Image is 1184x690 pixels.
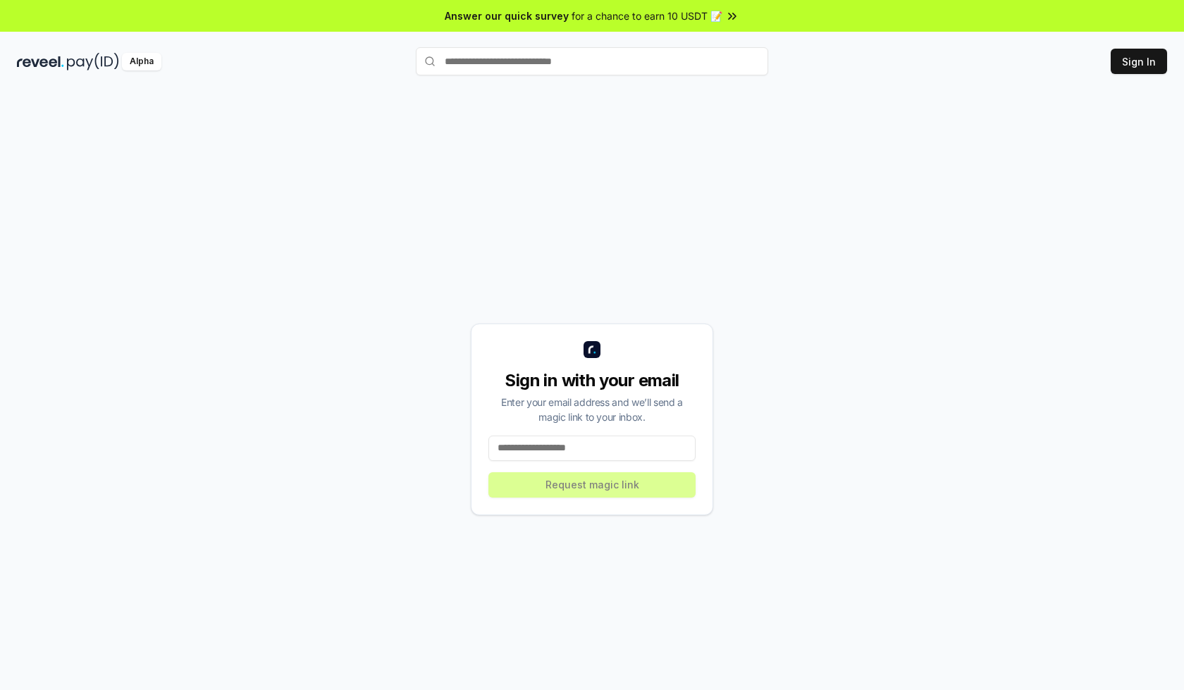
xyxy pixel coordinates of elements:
[17,53,64,70] img: reveel_dark
[488,369,696,392] div: Sign in with your email
[488,395,696,424] div: Enter your email address and we’ll send a magic link to your inbox.
[572,8,722,23] span: for a chance to earn 10 USDT 📝
[1111,49,1167,74] button: Sign In
[584,341,600,358] img: logo_small
[122,53,161,70] div: Alpha
[445,8,569,23] span: Answer our quick survey
[67,53,119,70] img: pay_id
